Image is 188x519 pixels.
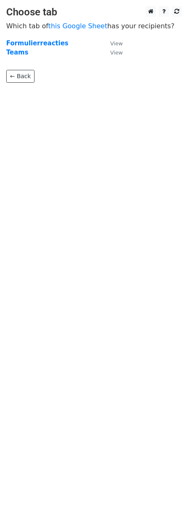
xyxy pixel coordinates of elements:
[102,40,123,47] a: View
[48,22,107,30] a: this Google Sheet
[102,49,123,56] a: View
[6,6,182,18] h3: Choose tab
[6,40,69,47] a: Formulierreacties
[110,49,123,56] small: View
[110,40,123,47] small: View
[6,70,35,83] a: ← Back
[6,22,182,30] p: Which tab of has your recipients?
[6,49,28,56] a: Teams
